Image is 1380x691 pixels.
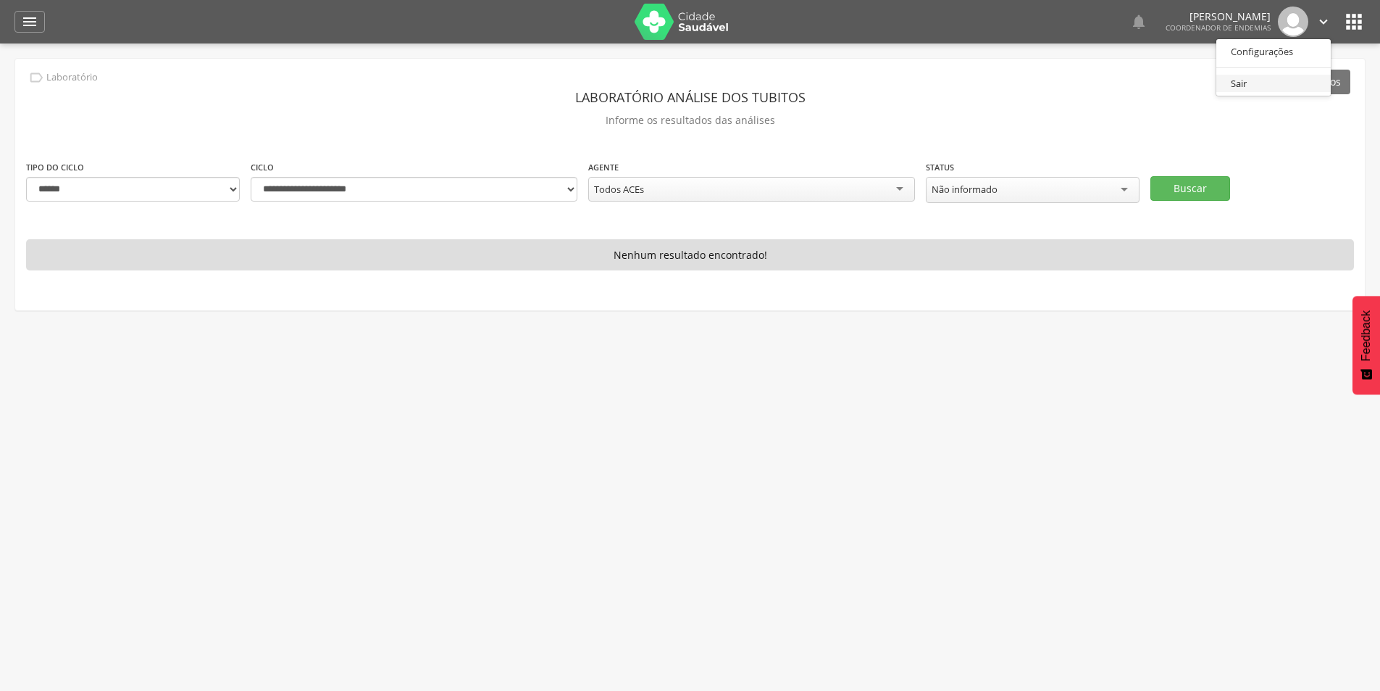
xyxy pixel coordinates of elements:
[1316,7,1331,37] a: 
[251,162,274,173] label: Ciclo
[594,183,644,196] div: Todos ACEs
[1130,7,1147,37] a: 
[26,239,1354,271] p: Nenhum resultado encontrado!
[1360,310,1373,361] span: Feedback
[1166,12,1271,22] p: [PERSON_NAME]
[21,13,38,30] i: 
[1166,22,1271,33] span: Coordenador de Endemias
[932,183,998,196] div: Não informado
[26,162,84,173] label: Tipo do ciclo
[1342,10,1366,33] i: 
[26,84,1354,110] header: Laboratório análise dos tubitos
[14,11,45,33] a: 
[588,162,619,173] label: Agente
[1150,176,1230,201] button: Buscar
[1316,14,1331,30] i: 
[46,72,98,83] p: Laboratório
[26,110,1354,131] p: Informe os resultados das análises
[1216,43,1331,61] a: Configurações
[28,70,44,86] i: 
[1216,75,1331,93] a: Sair
[1130,13,1147,30] i: 
[926,162,954,173] label: Status
[1352,296,1380,394] button: Feedback - Mostrar pesquisa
